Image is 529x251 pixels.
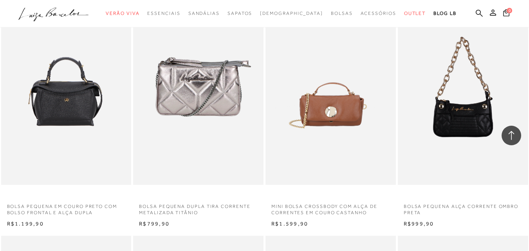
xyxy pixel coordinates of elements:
[501,9,512,19] button: 0
[188,6,220,21] a: categoryNavScreenReaderText
[331,11,353,16] span: Bolsas
[147,6,180,21] a: categoryNavScreenReaderText
[404,6,426,21] a: categoryNavScreenReaderText
[361,6,396,21] a: categoryNavScreenReaderText
[331,6,353,21] a: categoryNavScreenReaderText
[433,11,456,16] span: BLOG LB
[227,11,252,16] span: Sapatos
[260,6,323,21] a: noSubCategoriesText
[139,220,170,227] span: R$799,90
[1,199,132,217] a: BOLSA PEQUENA EM COURO PRETO COM BOLSO FRONTAL E ALÇA DUPLA
[271,220,308,227] span: R$1.599,90
[404,11,426,16] span: Outlet
[260,11,323,16] span: [DEMOGRAPHIC_DATA]
[507,8,512,13] span: 0
[398,199,528,217] a: BOLSA PEQUENA ALÇA CORRENTE OMBRO PRETA
[106,11,139,16] span: Verão Viva
[361,11,396,16] span: Acessórios
[7,220,44,227] span: R$1.199,90
[188,11,220,16] span: Sandálias
[133,199,264,217] a: Bolsa pequena dupla tira corrente metalizada titânio
[227,6,252,21] a: categoryNavScreenReaderText
[433,6,456,21] a: BLOG LB
[404,220,434,227] span: R$999,90
[106,6,139,21] a: categoryNavScreenReaderText
[147,11,180,16] span: Essenciais
[265,199,396,217] a: MINI BOLSA CROSSBODY COM ALÇA DE CORRENTES EM COURO CASTANHO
